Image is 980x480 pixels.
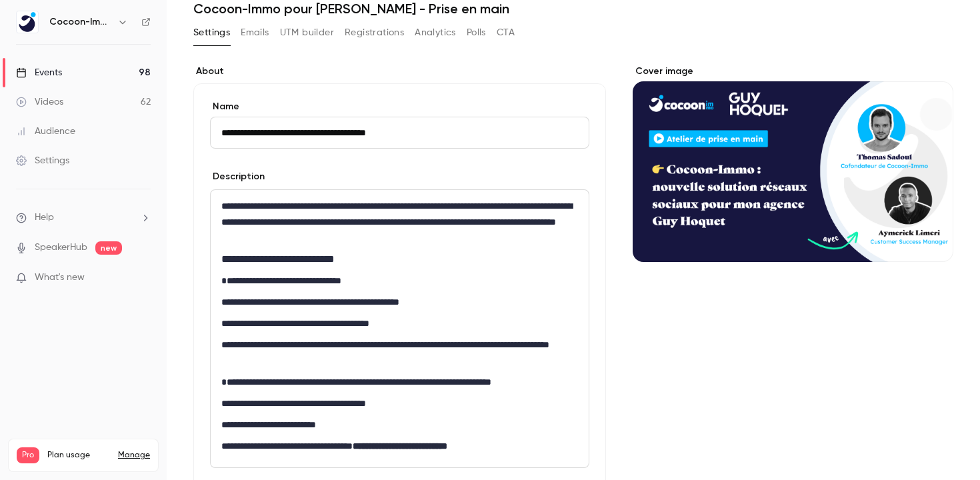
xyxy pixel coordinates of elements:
span: Help [35,211,54,225]
span: new [95,241,122,255]
h1: Cocoon-Immo pour [PERSON_NAME] - Prise en main [193,1,953,17]
button: Polls [467,22,486,43]
span: Plan usage [47,450,110,461]
img: Cocoon-Immo [17,11,38,33]
div: Videos [16,95,63,109]
a: SpeakerHub [35,241,87,255]
button: CTA [497,22,515,43]
div: Audience [16,125,75,138]
iframe: Noticeable Trigger [135,272,151,284]
h6: Cocoon-Immo [49,15,112,29]
label: About [193,65,606,78]
section: Cover image [633,65,953,262]
label: Cover image [633,65,953,78]
div: Settings [16,154,69,167]
div: Events [16,66,62,79]
div: editor [211,190,589,467]
button: UTM builder [280,22,334,43]
a: Manage [118,450,150,461]
button: Emails [241,22,269,43]
section: description [210,189,589,468]
button: Registrations [345,22,404,43]
label: Name [210,100,589,113]
button: Analytics [415,22,456,43]
span: What's new [35,271,85,285]
li: help-dropdown-opener [16,211,151,225]
label: Description [210,170,265,183]
span: Pro [17,447,39,463]
button: Settings [193,22,230,43]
